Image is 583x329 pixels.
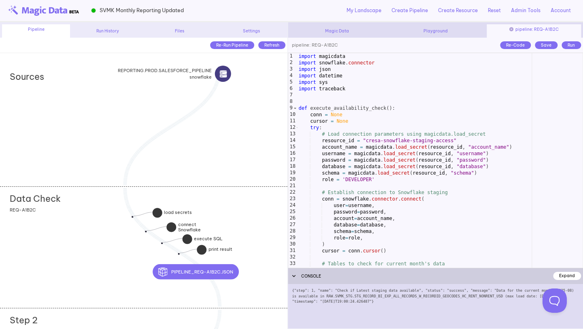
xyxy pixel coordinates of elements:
div: Re-Code [500,41,531,49]
div: 23 [288,196,296,202]
div: 5 [288,79,294,85]
div: 25 [288,209,296,215]
div: 34 [288,267,296,273]
a: Reset [488,7,501,14]
a: Create Resource [438,7,478,14]
div: 29 [288,235,296,241]
div: Save [535,41,557,49]
h2: Sources [10,71,44,82]
div: 32 [288,254,296,261]
div: 21 [288,183,296,189]
button: pipeline_REQ-A1B2C.json [153,264,238,280]
div: 12 [288,124,296,131]
a: My Landscape [347,7,381,14]
span: CONSOLE [301,273,321,279]
div: 8 [288,98,294,105]
div: Expand [553,272,581,280]
div: 1 [288,53,294,60]
div: 15 [288,144,296,150]
div: 10 [288,111,296,118]
div: 9 [288,105,294,111]
div: Run History [74,28,142,34]
div: 22 [288,189,296,196]
a: Account [551,7,571,14]
div: 18 [288,163,296,170]
div: 27 [288,222,296,228]
div: load secrets [133,216,172,225]
strong: connect Snowflake [178,222,201,233]
div: 30 [288,241,296,248]
div: 33 [288,261,296,267]
div: Playground [388,28,483,34]
div: 3 [288,66,294,73]
div: pipeline_REQ-A1B2C.json [196,264,282,280]
h2: Step 2 [10,315,38,325]
div: 31 [288,248,296,254]
div: 16 [288,150,296,157]
div: 2 [288,60,294,66]
strong: REPORTING.PROD.SALESFORCE_PIPELINE [118,67,212,74]
img: beta-logo.png [8,5,79,16]
div: 6 [288,85,294,92]
div: 11 [288,118,296,124]
div: 14 [288,137,296,144]
div: Refresh [258,41,285,49]
div: 20 [288,176,296,183]
span: REQ-A1B2C [10,207,36,213]
strong: print result [209,247,232,252]
div: {"step": 1, "name": "Check if Latest staging data available", "status": "success", "message": "Da... [288,284,583,329]
div: pipeline: REQ-A1B2C [288,38,338,53]
div: 7 [288,92,294,98]
div: Pipeline [2,24,70,38]
div: 19 [288,170,296,176]
div: 24 [288,202,296,209]
div: Re-Run Pipeline [210,41,254,49]
span: Toggle code folding, rows 9 through 93 [293,105,298,111]
span: Toggle code folding, rows 34 through 37 [296,267,300,273]
img: source icon [219,70,227,78]
div: connect Snowflake [147,231,187,241]
div: 28 [288,228,296,235]
div: Run [562,41,581,49]
span: Toggle code folding, rows 12 through 82 [296,124,300,131]
div: Settings [218,28,285,34]
span: SVMK Monthly Reporting Updated [100,6,184,14]
div: 17 [288,157,296,163]
div: pipeline: REQ-A1B2C [487,24,581,38]
div: 26 [288,215,296,222]
a: Admin Tools [511,7,540,14]
div: Magic Data [290,28,384,34]
div: REPORTING.PROD.SALESFORCE_PIPELINEsnowflakesource icon [220,67,333,83]
h2: Data Check [10,193,61,204]
strong: load secrets [164,210,192,216]
div: Files [146,28,213,34]
strong: execute SQL [194,236,223,242]
div: execute SQL [162,242,202,252]
span: snowflake [118,74,212,80]
div: 4 [288,73,294,79]
div: print result [179,253,215,263]
div: 13 [288,131,296,137]
iframe: Toggle Customer Support [543,288,567,313]
a: Create Pipeline [392,7,428,14]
